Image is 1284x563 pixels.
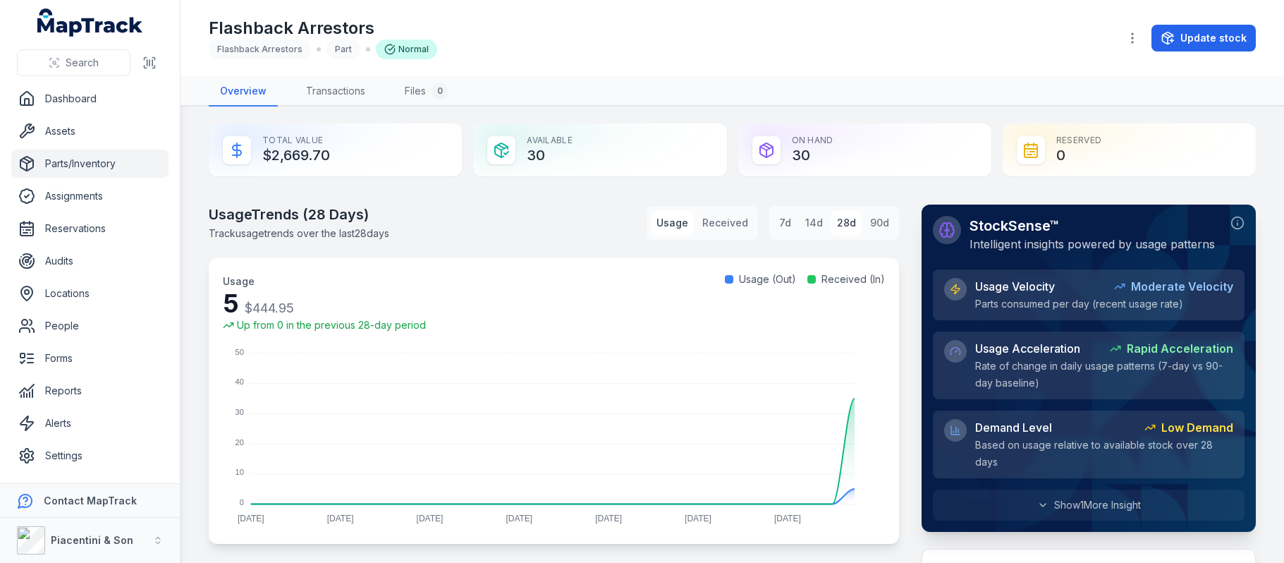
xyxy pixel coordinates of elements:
[11,85,169,113] a: Dashboard
[506,514,532,523] tspan: [DATE]
[236,408,244,416] tspan: 30
[1161,419,1233,436] strong: Low Demand
[217,44,302,54] span: Flashback Arrestors
[933,490,1245,521] button: Show1More Insight
[685,514,711,523] tspan: [DATE]
[831,210,862,236] button: 28d
[209,77,278,107] a: Overview
[800,210,829,236] button: 14d
[1127,340,1233,357] strong: Rapid Acceleration
[236,377,244,386] tspan: 40
[864,210,895,236] button: 90d
[223,275,255,287] span: Usage
[975,298,1183,310] span: Parts consumed per day (recent usage rate)
[11,409,169,437] a: Alerts
[975,340,1080,357] span: Usage Acceleration
[595,514,622,523] tspan: [DATE]
[11,442,169,470] a: Settings
[970,237,1215,251] span: Intelligent insights powered by usage patterns
[17,49,130,76] button: Search
[295,77,377,107] a: Transactions
[11,344,169,373] a: Forms
[240,498,244,507] tspan: 0
[774,514,801,523] tspan: [DATE]
[326,40,360,59] div: Part
[1151,25,1256,52] button: Update stock
[432,83,448,99] div: 0
[975,439,1213,468] span: Based on usage relative to available stock over 28 days
[11,214,169,243] a: Reservations
[975,278,1055,295] span: Usage Velocity
[66,56,99,70] span: Search
[11,247,169,275] a: Audits
[697,210,754,236] button: Received
[739,272,796,286] span: Usage (Out)
[975,360,1223,389] span: Rate of change in daily usage patterns (7-day vs 90-day baseline)
[975,419,1052,436] span: Demand Level
[774,210,797,236] button: 7d
[236,348,244,356] tspan: 50
[209,17,437,40] h1: Flashback Arrestors
[44,495,137,507] strong: Contact MapTrack
[245,301,294,315] span: $444.95
[51,534,133,546] strong: Piacentini & Son
[376,40,437,59] div: Normal
[821,272,885,286] span: Received (In)
[327,514,354,523] tspan: [DATE]
[236,438,244,447] tspan: 20
[223,289,426,318] div: 5
[237,318,426,332] span: Up from 0 in the previous 28-day period
[11,279,169,308] a: Locations
[11,182,169,210] a: Assignments
[11,117,169,145] a: Assets
[236,468,244,476] tspan: 10
[209,205,389,224] h2: Usage Trends ( 28 Days)
[417,514,444,523] tspan: [DATE]
[37,8,143,37] a: MapTrack
[11,312,169,340] a: People
[651,210,694,236] button: Usage
[11,377,169,405] a: Reports
[238,514,264,523] tspan: [DATE]
[970,216,1215,236] h2: StockSense™
[1054,498,1141,512] span: Show 1 More Insight
[11,150,169,178] a: Parts/Inventory
[209,227,389,239] span: Track usage trends over the last 28 days
[1131,278,1233,295] strong: Moderate Velocity
[393,77,460,107] a: Files0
